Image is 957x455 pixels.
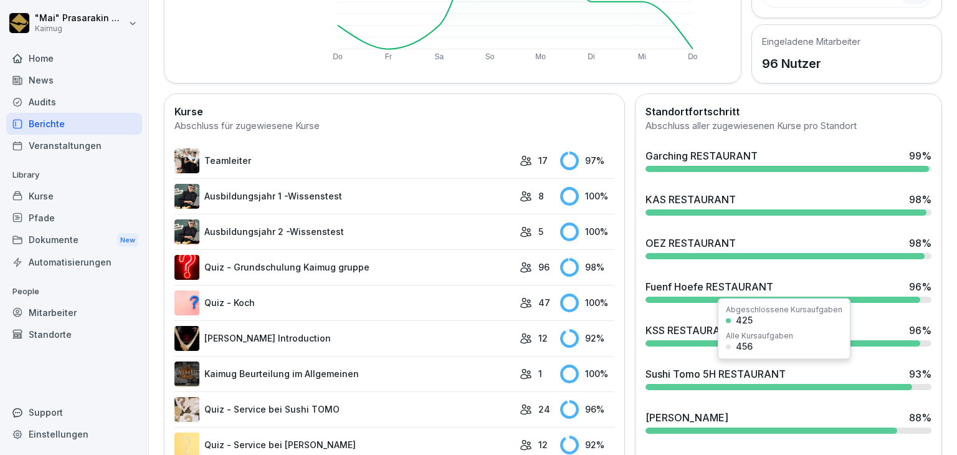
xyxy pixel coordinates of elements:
div: Alle Kursaufgaben [726,332,793,340]
div: Abschluss aller zugewiesenen Kurse pro Standort [645,119,931,133]
div: 93 % [909,366,931,381]
div: 98 % [560,258,614,277]
a: Quiz - Koch [174,290,513,315]
img: ima4gw5kbha2jc8jl1pti4b9.png [174,255,199,280]
h5: Eingeladene Mitarbeiter [762,35,860,48]
a: Kurse [6,185,142,207]
a: DokumenteNew [6,229,142,252]
div: 98 % [909,192,931,207]
img: vu7fopty42ny43mjush7cma0.png [174,362,199,386]
a: Pfade [6,207,142,229]
a: News [6,69,142,91]
h2: Standortfortschritt [645,104,931,119]
p: 12 [538,438,548,451]
a: Garching RESTAURANT99% [640,143,936,177]
a: Teamleiter [174,148,513,173]
a: OEZ RESTAURANT98% [640,231,936,264]
p: 96 Nutzer [762,54,860,73]
div: 100 % [560,294,614,312]
p: 12 [538,332,548,345]
div: 456 [736,342,753,351]
a: Standorte [6,323,142,345]
a: Ausbildungsjahr 1 -Wissenstest [174,184,513,209]
img: m7c771e1b5zzexp1p9raqxk8.png [174,184,199,209]
div: Support [6,401,142,423]
div: 96 % [560,400,614,419]
text: Sa [435,52,444,61]
a: Sushi Tomo 5H RESTAURANT93% [640,362,936,395]
p: 96 [538,261,550,274]
div: 100 % [560,187,614,206]
a: Quiz - Service bei Sushi TOMO [174,397,513,422]
div: 100 % [560,365,614,383]
p: 47 [538,296,550,309]
a: Home [6,47,142,69]
p: 24 [538,403,550,416]
div: Dokumente [6,229,142,252]
div: Fuenf Hoefe RESTAURANT [645,279,773,294]
img: ejcw8pgrsnj3kwnpxq2wy9us.png [174,326,199,351]
a: Mitarbeiter [6,302,142,323]
div: 425 [736,316,753,325]
div: 88 % [909,410,931,425]
img: t7brl8l3g3sjoed8o8dm9hn8.png [174,290,199,315]
a: Audits [6,91,142,113]
a: Veranstaltungen [6,135,142,156]
text: Mo [536,52,546,61]
a: Einstellungen [6,423,142,445]
a: Fuenf Hoefe RESTAURANT96% [640,274,936,308]
div: KAS RESTAURANT [645,192,736,207]
a: Quiz - Grundschulung Kaimug gruppe [174,255,513,280]
h2: Kurse [174,104,614,119]
text: So [485,52,495,61]
div: 100 % [560,223,614,241]
div: 99 % [909,148,931,163]
a: Automatisierungen [6,251,142,273]
a: Berichte [6,113,142,135]
text: Do [333,52,343,61]
a: [PERSON_NAME] Introduction [174,326,513,351]
div: 98 % [909,236,931,251]
div: 92 % [560,329,614,348]
p: Kaimug [35,24,126,33]
text: Mi [639,52,647,61]
div: Garching RESTAURANT [645,148,758,163]
div: 97 % [560,151,614,170]
p: People [6,282,142,302]
p: 1 [538,367,542,380]
text: Do [688,52,698,61]
a: KSS RESTAURANT96% [640,318,936,352]
text: Di [588,52,595,61]
div: Sushi Tomo 5H RESTAURANT [645,366,786,381]
a: [PERSON_NAME]88% [640,405,936,439]
img: kdhala7dy4uwpjq3l09r8r31.png [174,219,199,244]
img: pak566alvbcplycpy5gzgq7j.png [174,397,199,422]
div: KSS RESTAURANT [645,323,735,338]
div: OEZ RESTAURANT [645,236,736,251]
div: 96 % [909,323,931,338]
p: 5 [538,225,543,238]
div: Abgeschlossene Kursaufgaben [726,306,842,314]
p: "Mai" Prasarakin Natechnanok [35,13,126,24]
div: 92 % [560,436,614,454]
a: Ausbildungsjahr 2 -Wissenstest [174,219,513,244]
img: pytyph5pk76tu4q1kwztnixg.png [174,148,199,173]
p: 17 [538,154,548,167]
a: Kaimug Beurteilung im Allgemeinen [174,362,513,386]
div: [PERSON_NAME] [645,410,728,425]
text: Fr [385,52,392,61]
p: 8 [538,189,544,203]
div: New [117,233,138,247]
div: Abschluss für zugewiesene Kurse [174,119,614,133]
